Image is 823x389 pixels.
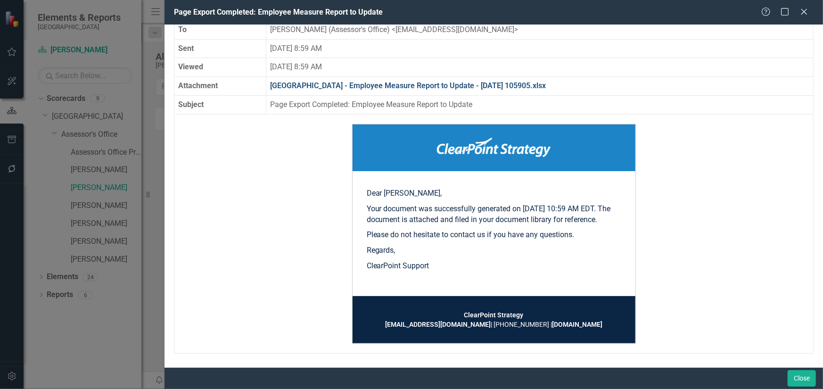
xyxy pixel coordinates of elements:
button: Close [788,370,816,387]
th: Attachment [174,77,266,96]
th: Viewed [174,58,266,77]
td: [DATE] 8:59 AM [266,39,813,58]
p: Regards, [367,245,621,256]
p: Dear [PERSON_NAME], [367,188,621,199]
span: Page Export Completed: Employee Measure Report to Update [174,8,383,17]
p: Your document was successfully generated on [DATE] 10:59 AM EDT. The document is attached and fil... [367,204,621,225]
p: Please do not hesitate to contact us if you have any questions. [367,230,621,240]
th: To [174,20,266,39]
td: | [PHONE_NUMBER] | [367,310,621,329]
a: [EMAIL_ADDRESS][DOMAIN_NAME] [385,321,491,328]
a: [GEOGRAPHIC_DATA] - Employee Measure Report to Update - [DATE] 105905.xlsx [270,81,546,90]
th: Sent [174,39,266,58]
a: [DOMAIN_NAME] [552,321,602,328]
span: < [392,25,395,34]
p: ClearPoint Support [367,261,621,272]
td: [DATE] 8:59 AM [266,58,813,77]
th: Subject [174,96,266,115]
td: [PERSON_NAME] (Assessor's Office) [EMAIL_ADDRESS][DOMAIN_NAME] [266,20,813,39]
span: > [514,25,518,34]
strong: ClearPoint Strategy [464,311,524,319]
td: Page Export Completed: Employee Measure Report to Update [266,96,813,115]
img: ClearPoint Strategy [437,138,551,157]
